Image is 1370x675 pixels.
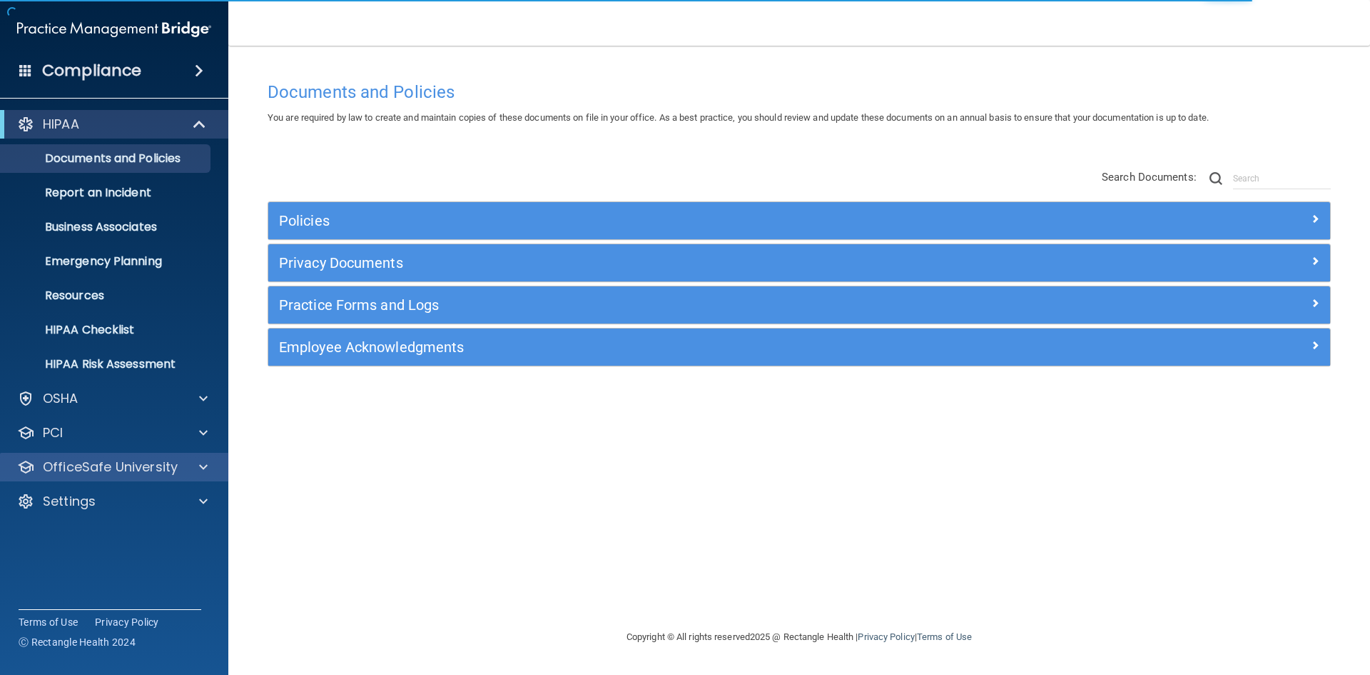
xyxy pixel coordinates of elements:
[9,357,204,371] p: HIPAA Risk Assessment
[1233,168,1331,189] input: Search
[9,151,204,166] p: Documents and Policies
[17,390,208,407] a: OSHA
[9,186,204,200] p: Report an Incident
[43,424,63,441] p: PCI
[917,631,972,642] a: Terms of Use
[279,213,1054,229] h5: Policies
[17,116,207,133] a: HIPAA
[19,635,136,649] span: Ⓒ Rectangle Health 2024
[43,390,78,407] p: OSHA
[279,339,1054,355] h5: Employee Acknowledgments
[279,251,1319,274] a: Privacy Documents
[95,615,159,629] a: Privacy Policy
[43,459,178,476] p: OfficeSafe University
[19,615,78,629] a: Terms of Use
[42,61,141,81] h4: Compliance
[279,294,1319,316] a: Practice Forms and Logs
[9,254,204,269] p: Emergency Planning
[9,220,204,234] p: Business Associates
[279,297,1054,313] h5: Practice Forms and Logs
[279,336,1319,359] a: Employee Acknowledgments
[279,209,1319,232] a: Policies
[858,631,914,642] a: Privacy Policy
[43,493,96,510] p: Settings
[268,83,1331,101] h4: Documents and Policies
[1209,172,1222,185] img: ic-search.3b580494.png
[43,116,79,133] p: HIPAA
[539,614,1060,660] div: Copyright © All rights reserved 2025 @ Rectangle Health | |
[279,255,1054,271] h5: Privacy Documents
[17,15,211,44] img: PMB logo
[268,112,1209,123] span: You are required by law to create and maintain copies of these documents on file in your office. ...
[1102,171,1197,184] span: Search Documents:
[17,459,208,476] a: OfficeSafe University
[17,493,208,510] a: Settings
[9,323,204,337] p: HIPAA Checklist
[9,289,204,303] p: Resources
[17,424,208,441] a: PCI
